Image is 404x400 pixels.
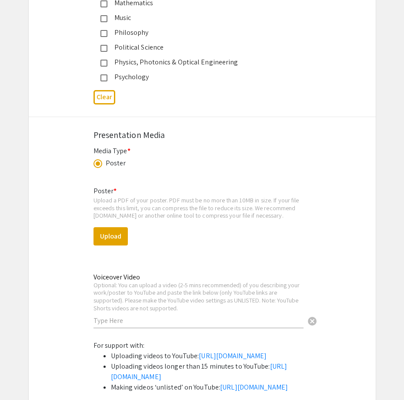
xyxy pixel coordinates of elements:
li: Uploading videos longer than 15 minutes to YouTube: [111,361,311,382]
mat-label: Poster [93,186,117,195]
input: Type Here [93,316,304,325]
div: Political Science [107,42,290,53]
button: Clear [93,90,115,104]
div: Music [107,13,290,23]
button: Clear [304,312,321,329]
li: Making videos ‘unlisted’ on YouTube: [111,382,311,393]
div: Poster [106,158,126,168]
button: Upload [93,227,128,245]
iframe: Chat [7,361,37,393]
div: Presentation Media [93,128,311,141]
a: [URL][DOMAIN_NAME] [220,383,288,392]
div: Optional: You can upload a video (2-5 mins recommended) of you describing your work/poster to You... [93,281,304,312]
div: Psychology [107,72,290,82]
span: cancel [307,316,317,326]
a: [URL][DOMAIN_NAME] [199,351,267,360]
div: Upload a PDF of your poster. PDF must be no more than 10MB in size. If your file exceeds this lim... [93,196,311,219]
mat-label: Media Type [93,146,130,155]
mat-label: Voiceover Video [93,272,140,282]
div: Physics, Photonics & Optical Engineering [107,57,290,67]
span: For support with: [93,341,145,350]
div: Philosophy [107,27,290,38]
li: Uploading videos to YouTube: [111,351,311,361]
a: [URL][DOMAIN_NAME] [111,362,287,381]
